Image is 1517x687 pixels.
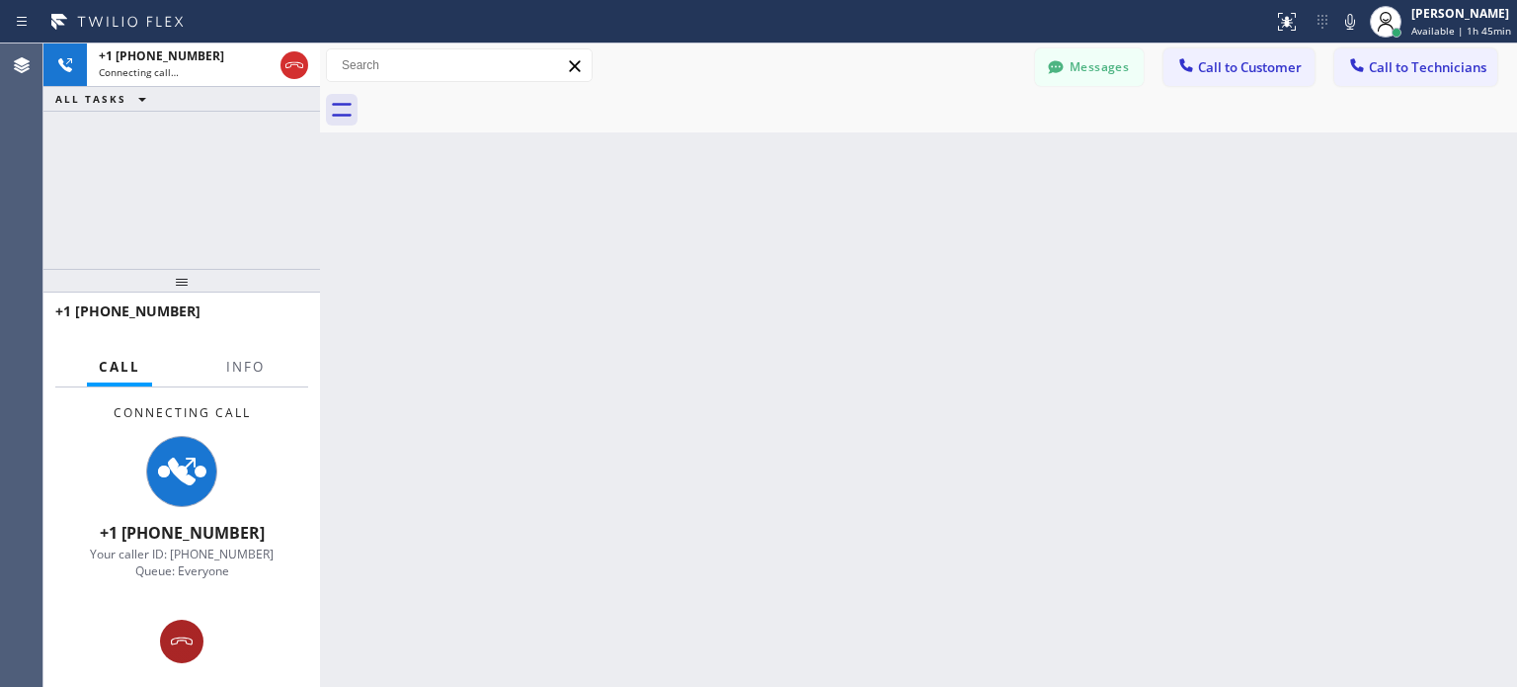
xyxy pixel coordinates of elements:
[1411,24,1511,38] span: Available | 1h 45min
[43,87,166,111] button: ALL TASKS
[1163,48,1315,86] button: Call to Customer
[214,348,277,386] button: Info
[1198,58,1302,76] span: Call to Customer
[99,358,140,376] span: Call
[114,404,251,421] span: Connecting Call
[1334,48,1497,86] button: Call to Technicians
[327,49,592,81] input: Search
[1336,8,1364,36] button: Mute
[1369,58,1486,76] span: Call to Technicians
[160,620,203,663] button: Hang up
[55,301,200,320] span: +1 [PHONE_NUMBER]
[87,348,152,386] button: Call
[100,522,265,544] span: +1 [PHONE_NUMBER]
[99,65,179,79] span: Connecting call…
[99,47,224,64] span: +1 [PHONE_NUMBER]
[280,51,308,79] button: Hang up
[90,546,274,579] span: Your caller ID: [PHONE_NUMBER] Queue: Everyone
[1411,5,1511,22] div: [PERSON_NAME]
[55,92,126,106] span: ALL TASKS
[1035,48,1144,86] button: Messages
[226,358,265,376] span: Info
